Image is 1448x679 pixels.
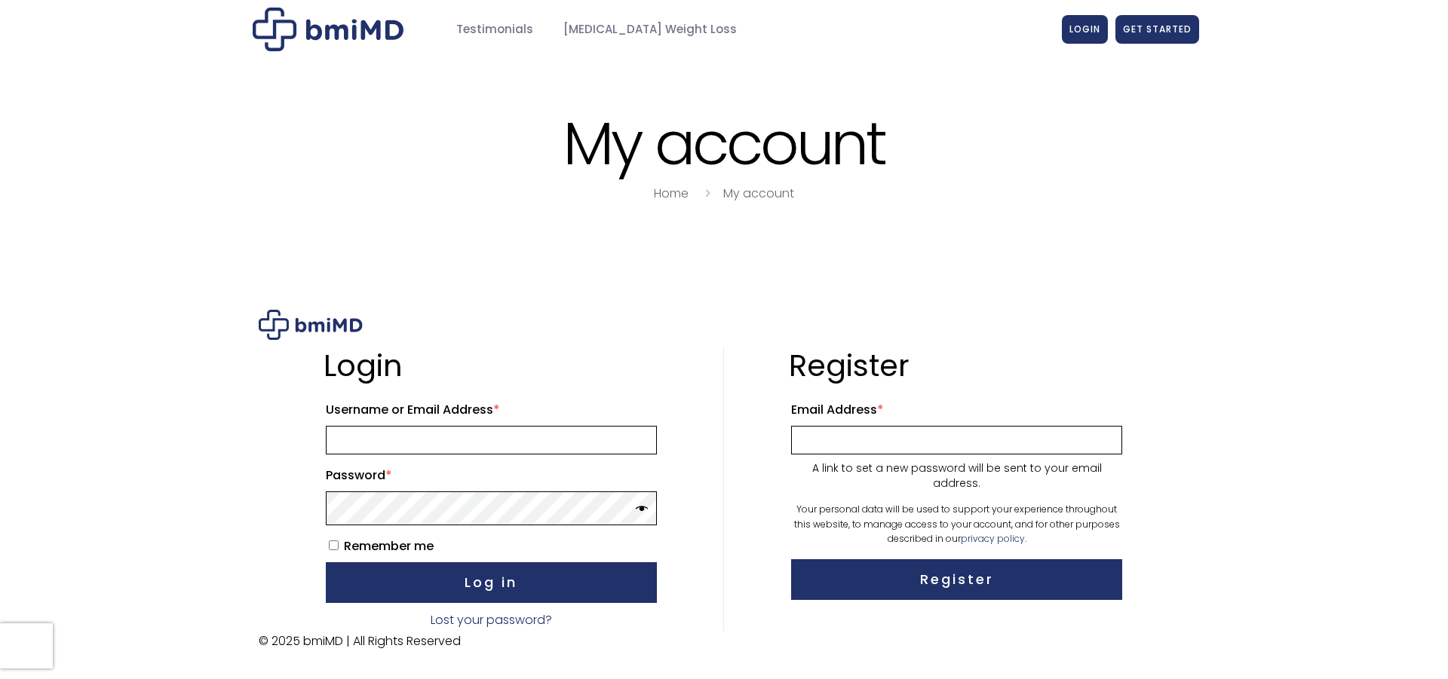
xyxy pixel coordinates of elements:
a: LOGIN [1062,15,1108,44]
h2: Login [324,347,659,384]
span: GET STARTED [1123,23,1192,35]
h1: My account [249,112,1199,176]
div: © 2025 bmiMD | All Rights Reserved [259,631,1190,652]
span: Testimonials [456,21,533,38]
span: Remember me [344,537,434,555]
h2: Register [789,347,1124,384]
a: Home [654,185,689,202]
a: Testimonials [441,15,548,44]
img: My account [253,8,403,51]
span: [MEDICAL_DATA] Weight Loss [563,21,737,38]
a: GET STARTED [1115,15,1199,44]
button: Register [791,559,1122,600]
a: Lost your password? [431,611,552,629]
a: privacy policy [961,532,1025,545]
p: A link to set a new password will be sent to your email address. [789,461,1124,491]
button: Log in [326,562,657,603]
label: Username or Email Address [326,398,657,422]
input: Remember me [329,540,339,550]
p: Your personal data will be used to support your experience throughout this website, to manage acc... [789,502,1124,546]
a: [MEDICAL_DATA] Weight Loss [548,15,752,44]
li: My account [723,183,794,204]
i: breadcrumbs separator [699,185,716,202]
label: Email Address [791,398,1122,422]
span: LOGIN [1069,23,1100,35]
label: Password [326,463,657,488]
